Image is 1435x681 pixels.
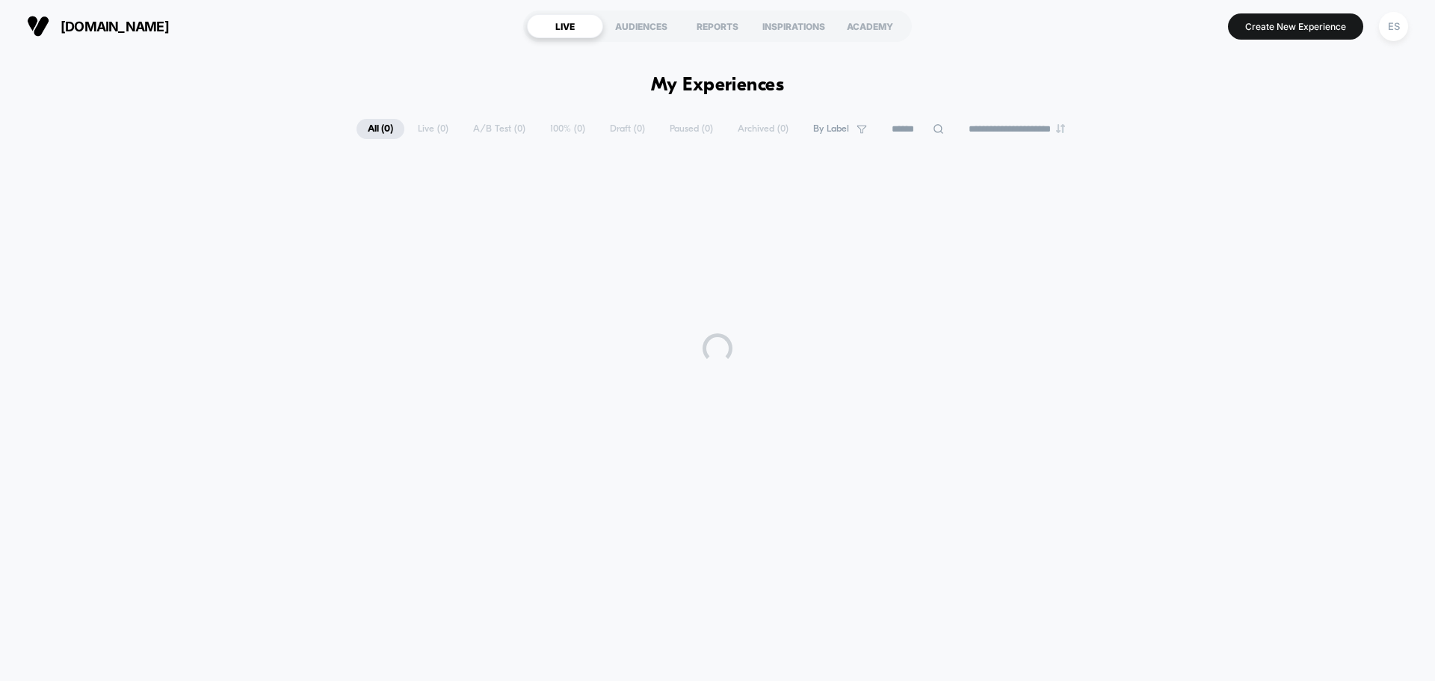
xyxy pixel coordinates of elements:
button: ES [1374,11,1413,42]
button: Create New Experience [1228,13,1363,40]
div: AUDIENCES [603,14,679,38]
img: end [1056,124,1065,133]
span: [DOMAIN_NAME] [61,19,169,34]
img: Visually logo [27,15,49,37]
div: INSPIRATIONS [756,14,832,38]
div: LIVE [527,14,603,38]
span: All ( 0 ) [357,119,404,139]
button: [DOMAIN_NAME] [22,14,173,38]
span: By Label [813,123,849,135]
div: ES [1379,12,1408,41]
div: REPORTS [679,14,756,38]
h1: My Experiences [651,75,785,96]
div: ACADEMY [832,14,908,38]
